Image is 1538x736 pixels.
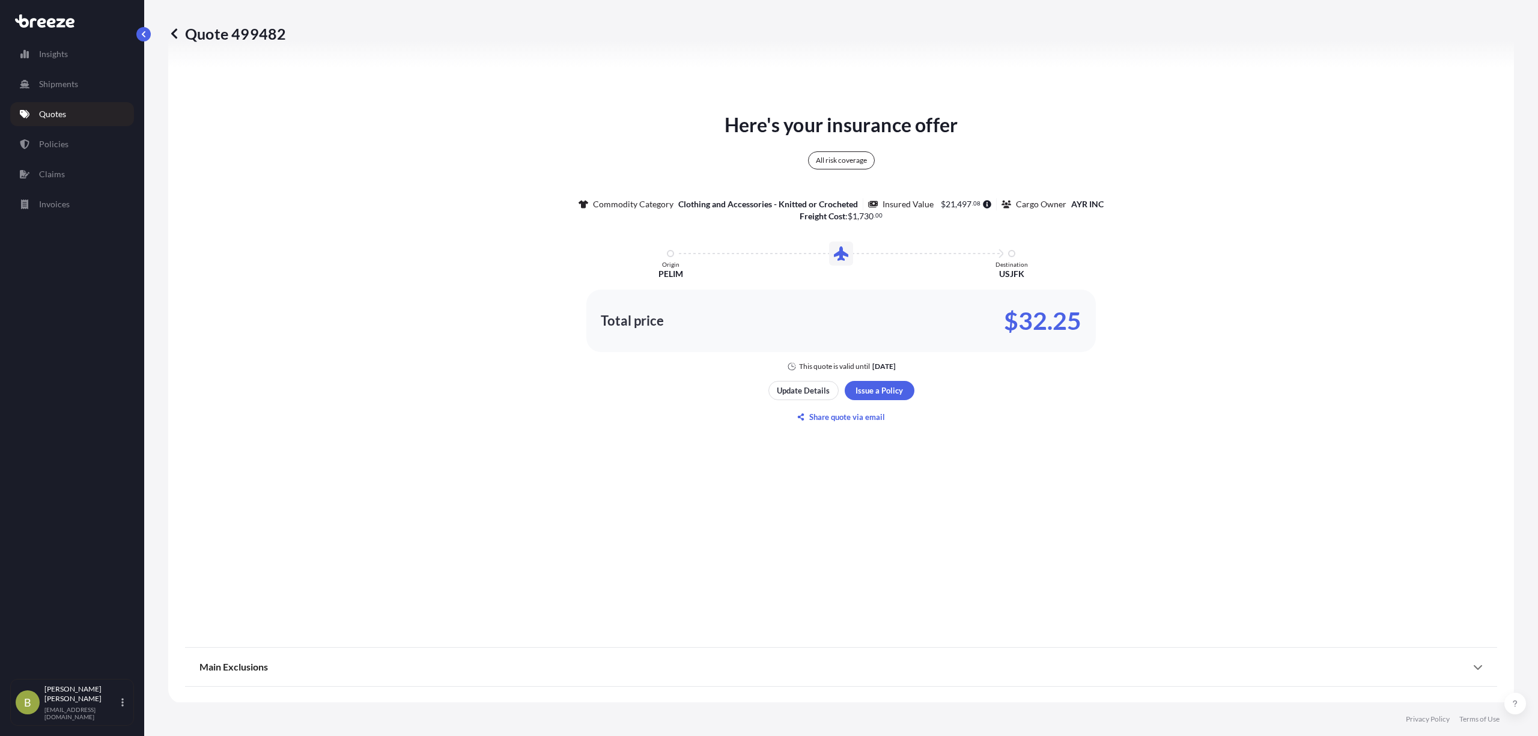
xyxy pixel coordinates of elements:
span: 497 [957,200,971,208]
p: PELIM [658,268,683,280]
p: Cargo Owner [1016,198,1066,210]
p: Share quote via email [809,411,885,423]
p: Origin [662,261,679,268]
b: Freight Cost [800,211,845,221]
span: 730 [859,212,874,220]
span: 1 [853,212,857,220]
p: [EMAIL_ADDRESS][DOMAIN_NAME] [44,706,119,720]
span: , [955,200,957,208]
a: Quotes [10,102,134,126]
button: Share quote via email [768,407,914,427]
p: Invoices [39,198,70,210]
p: Destination [995,261,1028,268]
div: Main Exclusions [199,652,1483,681]
a: Insights [10,42,134,66]
div: All risk coverage [808,151,875,169]
p: Commodity Category [593,198,673,210]
p: $32.25 [1004,311,1081,330]
p: Quotes [39,108,66,120]
span: , [857,212,859,220]
p: Here's your insurance offer [725,111,958,139]
p: Quote 499482 [168,24,286,43]
span: 00 [875,213,883,217]
p: Total price [601,315,664,327]
button: Update Details [768,381,839,400]
p: AYR INC [1071,198,1104,210]
p: This quote is valid until [799,362,870,371]
a: Privacy Policy [1406,714,1450,724]
a: Claims [10,162,134,186]
p: Policies [39,138,68,150]
p: USJFK [999,268,1024,280]
button: Issue a Policy [845,381,914,400]
a: Shipments [10,72,134,96]
p: Insights [39,48,68,60]
span: 21 [946,200,955,208]
a: Policies [10,132,134,156]
p: [PERSON_NAME] [PERSON_NAME] [44,684,119,704]
a: Invoices [10,192,134,216]
p: Clothing and Accessories - Knitted or Crocheted [678,198,858,210]
p: [DATE] [872,362,896,371]
span: $ [848,212,853,220]
span: . [972,201,973,205]
span: Main Exclusions [199,661,268,673]
span: 08 [973,201,980,205]
p: : [800,210,883,222]
p: Issue a Policy [856,385,903,397]
span: B [24,696,31,708]
span: . [874,213,875,217]
a: Terms of Use [1459,714,1500,724]
p: Insured Value [883,198,934,210]
span: $ [941,200,946,208]
p: Claims [39,168,65,180]
p: Update Details [777,385,830,397]
p: Shipments [39,78,78,90]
